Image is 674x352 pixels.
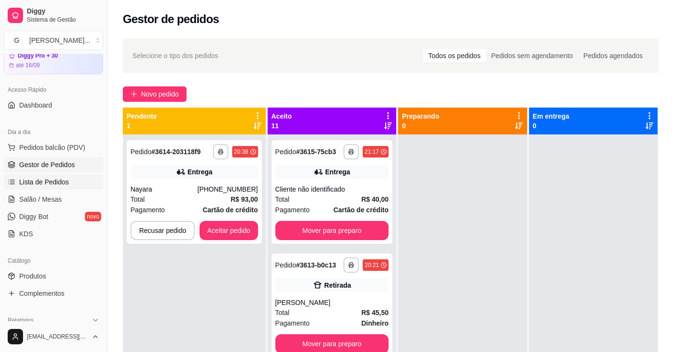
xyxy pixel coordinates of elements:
[130,205,165,215] span: Pagamento
[402,111,439,121] p: Preparando
[4,31,103,50] button: Select a team
[8,316,34,324] span: Relatórios
[275,307,290,318] span: Total
[361,195,389,203] strong: R$ 40,00
[4,286,103,301] a: Complementos
[127,111,157,121] p: Pendente
[18,52,58,60] article: Diggy Pro + 30
[231,195,258,203] strong: R$ 93,00
[361,319,389,327] strong: Dinheiro
[188,167,213,177] div: Entrega
[130,194,145,205] span: Total
[333,206,389,214] strong: Cartão de crédito
[130,184,198,194] div: Nayara
[141,89,179,99] span: Novo pedido
[130,91,137,97] span: plus
[4,157,103,172] a: Gestor de Pedidos
[4,140,103,155] button: Pedidos balcão (PDV)
[127,121,157,131] p: 1
[296,148,336,156] strong: # 3615-75cb3
[12,36,22,45] span: G
[152,148,201,156] strong: # 3614-203118f9
[4,47,103,74] a: Diggy Pro + 30até 16/09
[132,50,218,61] span: Selecione o tipo dos pedidos
[578,49,648,62] div: Pedidos agendados
[198,184,258,194] div: [PHONE_NUMBER]
[4,325,103,348] button: [EMAIL_ADDRESS][DOMAIN_NAME]
[130,221,195,240] button: Recusar pedido
[275,298,389,307] div: [PERSON_NAME]
[123,86,187,102] button: Novo pedido
[19,289,64,298] span: Complementos
[325,167,350,177] div: Entrega
[4,4,103,27] a: DiggySistema de Gestão
[533,121,569,131] p: 0
[29,36,90,45] div: [PERSON_NAME] ...
[365,261,379,269] div: 20:21
[19,212,48,221] span: Diggy Bot
[4,192,103,207] a: Salão / Mesas
[361,309,389,316] strong: R$ 45,50
[4,97,103,113] a: Dashboard
[275,148,296,156] span: Pedido
[16,61,40,69] article: até 16/09
[275,221,389,240] button: Mover para preparo
[234,148,248,156] div: 20:38
[272,111,292,121] p: Aceito
[4,268,103,284] a: Produtos
[200,221,258,240] button: Aceitar pedido
[202,206,258,214] strong: Cartão de crédito
[4,209,103,224] a: Diggy Botnovo
[275,184,389,194] div: Cliente não identificado
[4,174,103,190] a: Lista de Pedidos
[123,12,219,27] h2: Gestor de pedidos
[19,194,62,204] span: Salão / Mesas
[19,271,46,281] span: Produtos
[275,261,296,269] span: Pedido
[19,160,75,170] span: Gestor de Pedidos
[27,7,99,16] span: Diggy
[275,194,290,205] span: Total
[19,100,52,110] span: Dashboard
[272,121,292,131] p: 11
[275,318,310,328] span: Pagamento
[486,49,578,62] div: Pedidos sem agendamento
[275,205,310,215] span: Pagamento
[27,16,99,24] span: Sistema de Gestão
[19,143,85,152] span: Pedidos balcão (PDV)
[423,49,486,62] div: Todos os pedidos
[4,82,103,97] div: Acesso Rápido
[19,229,33,239] span: KDS
[4,253,103,268] div: Catálogo
[324,280,351,290] div: Retirada
[27,333,88,340] span: [EMAIL_ADDRESS][DOMAIN_NAME]
[4,226,103,242] a: KDS
[365,148,379,156] div: 21:17
[533,111,569,121] p: Em entrega
[19,177,69,187] span: Lista de Pedidos
[4,124,103,140] div: Dia a dia
[296,261,336,269] strong: # 3613-b0c13
[130,148,152,156] span: Pedido
[402,121,439,131] p: 0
